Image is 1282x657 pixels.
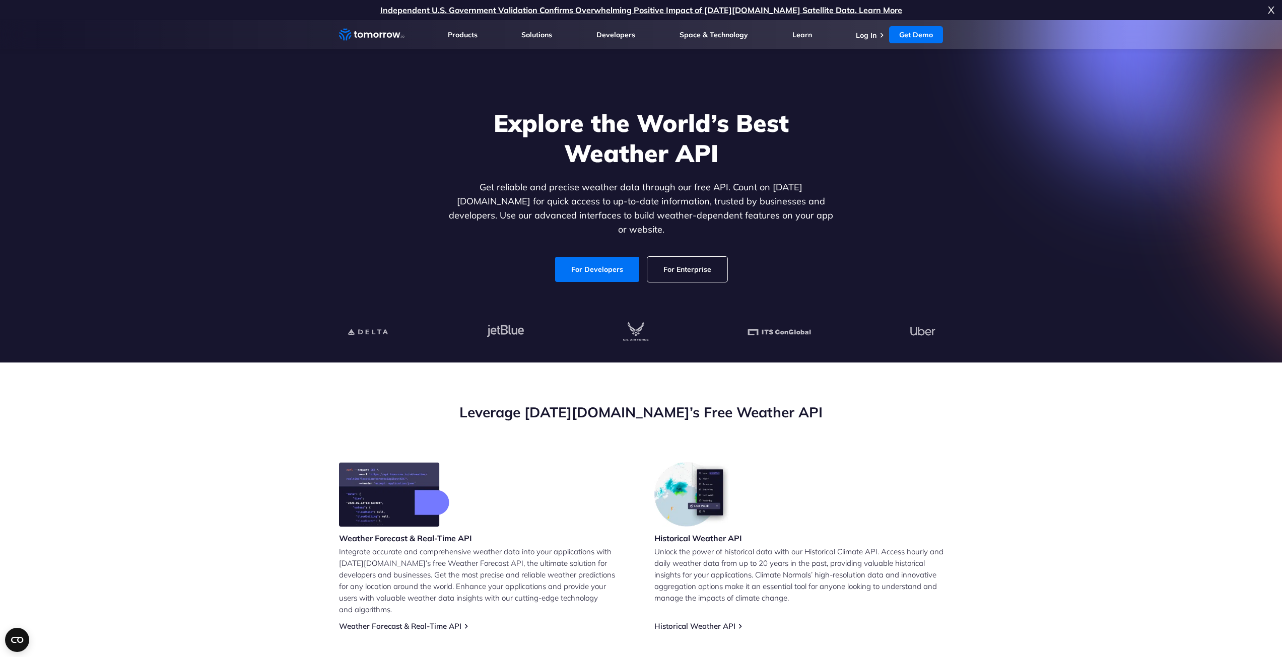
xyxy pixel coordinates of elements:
a: Learn [792,30,812,39]
h2: Leverage [DATE][DOMAIN_NAME]’s Free Weather API [339,403,943,422]
a: For Developers [555,257,639,282]
h3: Historical Weather API [654,533,742,544]
a: For Enterprise [647,257,727,282]
p: Unlock the power of historical data with our Historical Climate API. Access hourly and daily weat... [654,546,943,604]
a: Get Demo [889,26,943,43]
h1: Explore the World’s Best Weather API [447,108,836,168]
p: Get reliable and precise weather data through our free API. Count on [DATE][DOMAIN_NAME] for quic... [447,180,836,237]
a: Solutions [521,30,552,39]
button: Open CMP widget [5,628,29,652]
a: Home link [339,27,404,42]
a: Products [448,30,478,39]
a: Developers [596,30,635,39]
a: Weather Forecast & Real-Time API [339,621,461,631]
a: Independent U.S. Government Validation Confirms Overwhelming Positive Impact of [DATE][DOMAIN_NAM... [380,5,902,15]
h3: Weather Forecast & Real-Time API [339,533,472,544]
a: Space & Technology [680,30,748,39]
p: Integrate accurate and comprehensive weather data into your applications with [DATE][DOMAIN_NAME]... [339,546,628,615]
a: Historical Weather API [654,621,735,631]
a: Log In [856,31,876,40]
